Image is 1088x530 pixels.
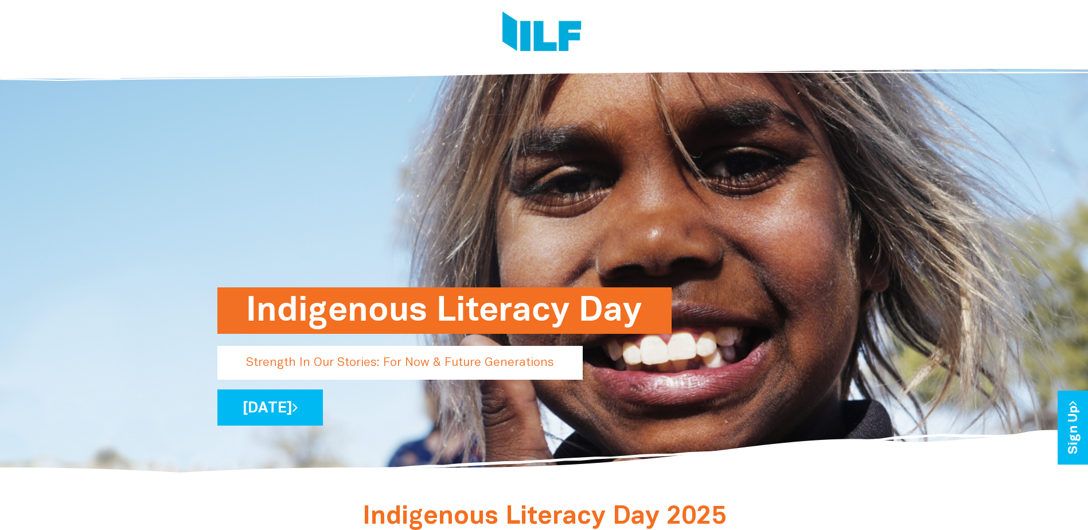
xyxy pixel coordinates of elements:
[246,287,643,334] h1: Indigenous Literacy Day
[217,389,323,426] a: [DATE]
[502,11,582,54] img: Logo
[362,505,726,529] span: Indigenous Literacy Day 2025
[217,346,583,380] p: Strength In Our Stories: For Now & Future Generations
